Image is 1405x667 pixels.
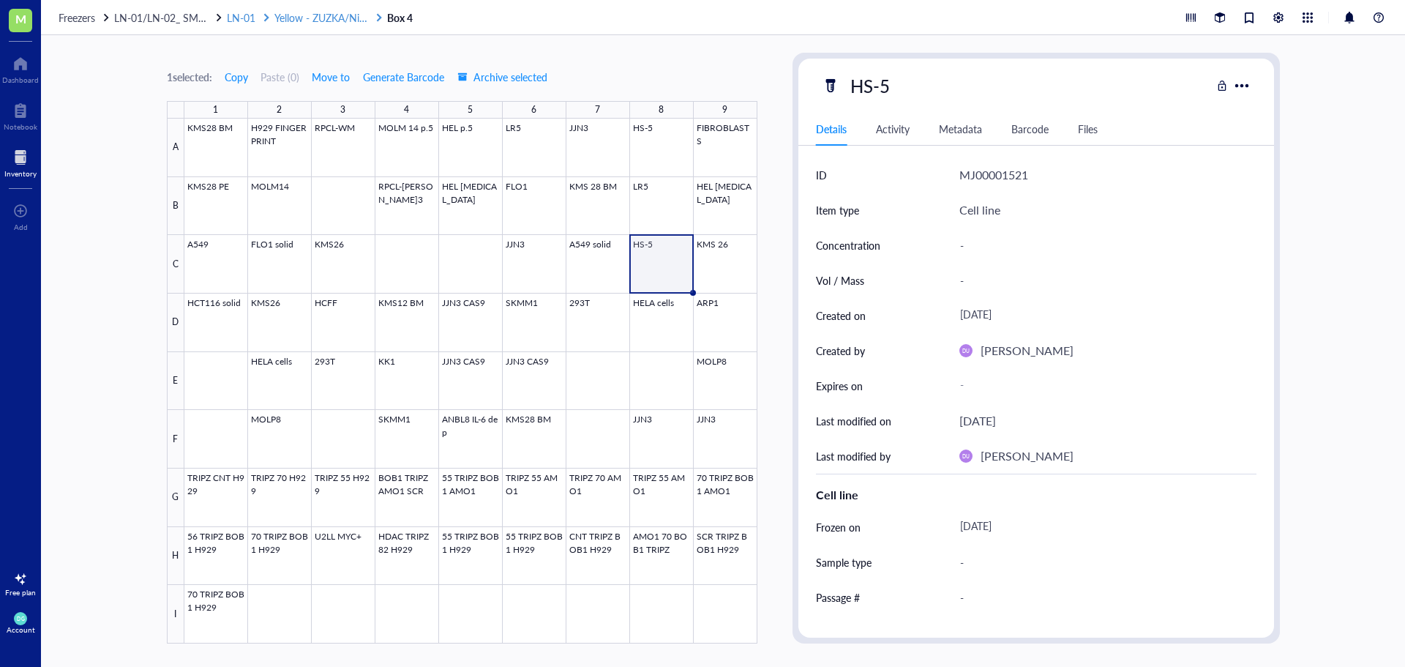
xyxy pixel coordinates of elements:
div: Cell line [959,201,1000,220]
a: Inventory [4,146,37,178]
div: [DATE] [953,514,1251,540]
div: Activity [876,121,910,137]
div: Account [7,625,35,634]
div: 6 [531,100,536,119]
div: Created by [816,343,865,359]
div: - [953,547,1251,578]
div: - [953,265,1251,296]
div: A [167,119,184,177]
div: - [953,373,1251,399]
div: 3 [340,100,345,119]
span: Copy [225,71,248,83]
div: 7 [595,100,600,119]
div: Inventory [4,169,37,178]
div: HS-5 [844,70,896,101]
div: - [953,582,1251,613]
div: 5 [468,100,473,119]
span: DU [962,348,969,354]
div: 1 selected: [167,69,212,85]
button: Archive selected [457,65,548,89]
div: E [167,352,184,411]
div: Free plan [5,588,36,597]
div: F [167,410,184,469]
div: 4 [404,100,409,119]
div: C [167,235,184,294]
div: 9 [722,100,727,119]
div: Expires on [816,378,863,394]
div: Frozen on [816,519,861,535]
div: Vol / Mass [816,272,864,288]
div: B [167,177,184,236]
span: LN-01 [227,10,255,25]
a: LN-01Yellow - ZUZKA/Nikol [227,11,384,24]
div: ID [816,167,827,183]
div: H [167,527,184,586]
div: Files [1078,121,1098,137]
span: Move to [312,71,350,83]
div: [PERSON_NAME] [981,341,1074,360]
span: Freezers [59,10,95,25]
a: Notebook [4,99,37,131]
div: 8 [659,100,664,119]
div: Barcode [1011,121,1049,137]
div: Patient ID [816,625,861,641]
div: MJ00001521 [959,165,1028,185]
span: LN-01/LN-02_ SMALL/BIG STORAGE ROOM [114,10,321,25]
div: I [167,585,184,644]
div: Created on [816,308,866,324]
a: Freezers [59,11,111,24]
div: Last modified on [816,413,891,429]
div: Cell line [816,486,1256,504]
div: Details [816,121,847,137]
div: Passage # [816,589,860,605]
div: Dashboard [2,75,39,84]
button: Generate Barcode [362,65,445,89]
span: DG [17,616,24,622]
div: - [953,230,1251,261]
a: LN-01/LN-02_ SMALL/BIG STORAGE ROOM [114,11,224,24]
div: Notebook [4,122,37,131]
div: Metadata [939,121,982,137]
div: D [167,294,184,352]
div: [DATE] [953,302,1251,329]
div: 2 [277,100,282,119]
div: Add [14,223,28,231]
div: Last modified by [816,448,891,464]
button: Move to [311,65,351,89]
div: 1 [213,100,218,119]
div: - [953,617,1251,648]
span: Generate Barcode [363,71,444,83]
span: Archive selected [457,71,547,83]
div: [DATE] [959,411,996,431]
button: Copy [224,65,249,89]
button: Paste (0) [261,65,299,89]
div: G [167,469,184,527]
a: Box 4 [387,11,416,24]
span: DU [962,453,969,459]
a: Dashboard [2,52,39,84]
span: M [15,10,26,28]
span: Yellow - ZUZKA/Nikol [274,10,372,25]
div: Item type [816,202,859,218]
div: Concentration [816,237,880,253]
div: Sample type [816,554,872,570]
div: [PERSON_NAME] [981,447,1074,466]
